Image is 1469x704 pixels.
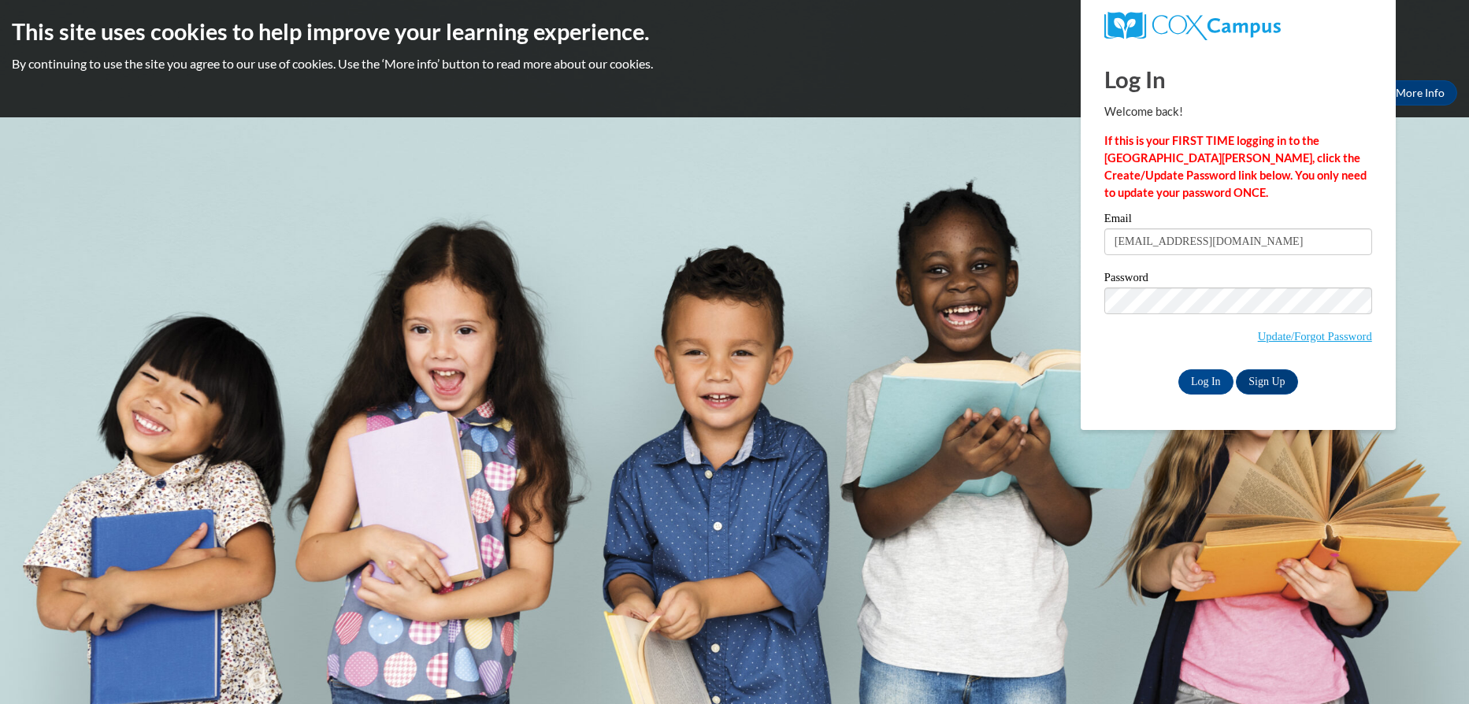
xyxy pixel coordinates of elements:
label: Password [1104,272,1372,287]
strong: If this is your FIRST TIME logging in to the [GEOGRAPHIC_DATA][PERSON_NAME], click the Create/Upd... [1104,134,1367,199]
img: COX Campus [1104,12,1281,40]
a: Sign Up [1236,369,1297,395]
input: Log In [1178,369,1233,395]
a: Update/Forgot Password [1258,330,1372,343]
a: More Info [1383,80,1457,106]
h2: This site uses cookies to help improve your learning experience. [12,16,1457,47]
label: Email [1104,213,1372,228]
a: COX Campus [1104,12,1372,40]
h1: Log In [1104,63,1372,95]
p: By continuing to use the site you agree to our use of cookies. Use the ‘More info’ button to read... [12,55,1457,72]
p: Welcome back! [1104,103,1372,120]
